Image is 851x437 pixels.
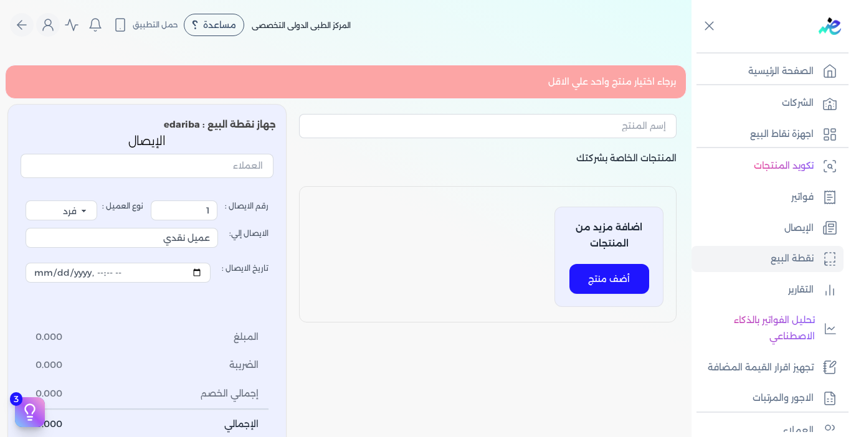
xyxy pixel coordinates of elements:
button: إسم المنتج [299,114,677,143]
p: الشركات [782,95,814,111]
span: 0.000 [36,387,62,401]
button: أضف منتج [569,264,649,294]
p: فواتير [791,189,814,205]
img: logo [819,17,841,35]
span: مساعدة [203,21,236,29]
button: العملاء [21,154,273,182]
button: حمل التطبيق [110,14,181,35]
p: الإيصال [784,220,814,237]
p: الاجور والمرتبات [753,390,814,406]
p: الصفحة الرئيسية [748,63,814,80]
p: تكويد المنتجات [754,158,814,174]
span: 3 [10,392,22,406]
span: الإجمالي [224,418,259,431]
span: المبلغ [234,331,259,344]
a: اجهزة نقاط البيع [692,121,844,148]
label: نوع العميل : [26,200,143,220]
input: الايصال إلي: [26,228,218,248]
span: إجمالي الخصم [201,387,259,401]
a: تجهيز اقرار القيمة المضافة [692,355,844,381]
a: تحليل الفواتير بالذكاء الاصطناعي [692,308,844,349]
a: الإيصال [692,215,844,242]
a: التقارير [692,277,844,303]
button: 3 [15,397,45,427]
input: العملاء [21,154,273,177]
a: نقطة البيع [692,246,844,272]
a: تكويد المنتجات [692,153,844,179]
span: حمل التطبيق [133,19,178,31]
input: رقم الايصال : [151,200,217,220]
label: رقم الايصال : [151,200,269,220]
a: فواتير [692,184,844,210]
select: نوع العميل : [26,200,97,220]
label: الايصال إلي: [26,220,269,255]
p: نقطة البيع [771,251,814,267]
p: التقارير [788,282,814,298]
p: المنتجات الخاصة بشركتك [299,151,677,187]
div: برجاء اختيار منتج واحد علي الاقل [5,65,687,99]
span: 0.000 [36,331,62,344]
div: مساعدة [184,14,244,36]
input: إسم المنتج [299,114,677,138]
input: تاريخ الايصال : [26,263,211,283]
p: اجهزة نقاط البيع [750,126,814,143]
p: جهاز نقطة البيع : edariba [18,117,276,133]
a: الشركات [692,90,844,116]
span: الضريبة [229,359,259,372]
span: المركز الطبى الدولى التخصصى [252,21,351,30]
p: تحليل الفواتير بالذكاء الاصطناعي [698,312,815,344]
p: اضافة مزيد من المنتجات [560,220,658,251]
p: الإيصال [21,133,273,149]
label: تاريخ الايصال : [26,255,269,290]
span: 0.000 [36,418,62,431]
a: الصفحة الرئيسية [692,59,844,85]
p: تجهيز اقرار القيمة المضافة [708,360,814,376]
a: الاجور والمرتبات [692,385,844,411]
span: 0.000 [36,359,62,372]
